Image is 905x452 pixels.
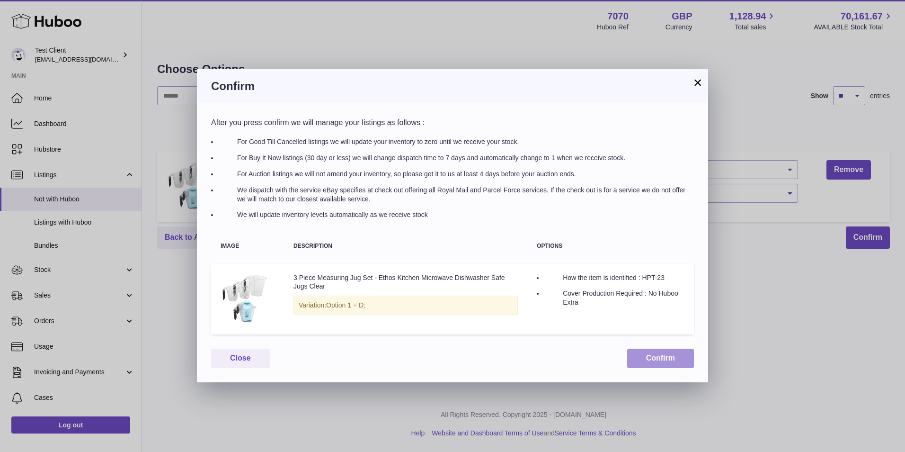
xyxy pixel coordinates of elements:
[544,273,684,282] li: How the item is identified : HPT-23
[218,210,694,219] li: We will update inventory levels automatically as we receive stock
[221,273,268,323] img: Measuring-Jug-Set-3-Piece-Ethos-Kitchen-Microwave_1.jpg
[527,234,694,259] th: Options
[326,301,365,309] span: Option 1 = D;
[218,137,694,146] li: For Good Till Cancelled listings we will update your inventory to zero until we receive your stock.
[627,349,694,368] button: Confirm
[211,118,694,128] p: After you press confirm we will manage your listings as follows :
[211,79,694,94] h3: Confirm
[218,154,694,163] li: For Buy It Now listings (30 day or less) we will change dispatch time to 7 days and automatically...
[293,296,518,315] div: Variation:
[544,289,684,307] li: Cover Production Required : No Huboo Extra
[284,234,527,259] th: Description
[284,264,527,335] td: 3 Piece Measuring Jug Set - Ethos Kitchen Microwave Dishwasher Safe Jugs Clear
[692,77,703,88] button: ×
[218,170,694,179] li: For Auction listings we will not amend your inventory, so please get it to us at least 4 days bef...
[218,186,694,204] li: We dispatch with the service eBay specifies at check out offering all Royal Mail and Parcel Force...
[211,234,284,259] th: Image
[211,349,270,368] button: Close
